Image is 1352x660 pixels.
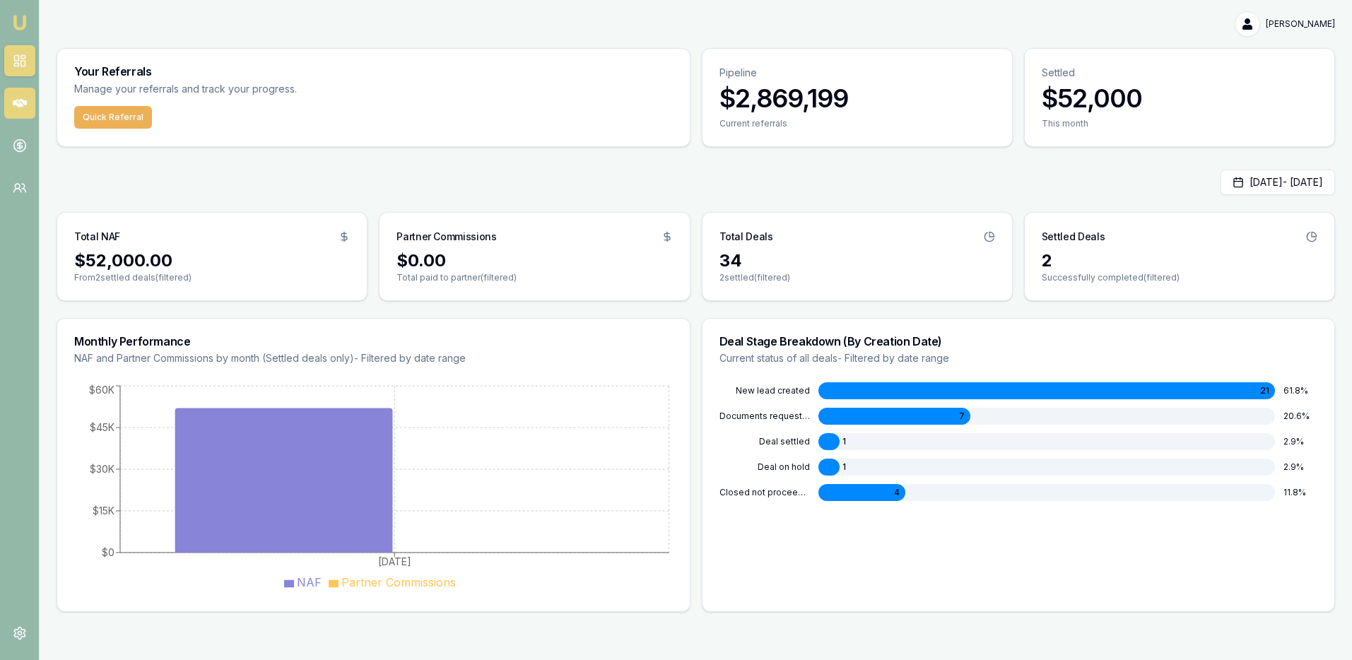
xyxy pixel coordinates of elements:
[719,272,995,283] p: 2 settled (filtered)
[1283,411,1317,422] div: 20.6 %
[74,336,673,347] h3: Monthly Performance
[74,272,350,283] p: From 2 settled deals (filtered)
[719,351,1318,365] p: Current status of all deals - Filtered by date range
[341,575,456,589] span: Partner Commissions
[90,421,114,433] tspan: $45K
[396,249,672,272] div: $0.00
[1283,436,1317,447] div: 2.9 %
[297,575,322,589] span: NAF
[719,385,810,396] div: NEW LEAD CREATED
[89,384,114,396] tspan: $60K
[719,436,810,447] div: DEAL SETTLED
[1221,170,1335,195] button: [DATE]- [DATE]
[1042,249,1317,272] div: 2
[959,411,965,422] span: 7
[1042,230,1105,244] h3: Settled Deals
[74,249,350,272] div: $52,000.00
[719,118,995,129] div: Current referrals
[396,230,496,244] h3: Partner Commissions
[1042,84,1317,112] h3: $52,000
[90,463,114,475] tspan: $30K
[74,351,673,365] p: NAF and Partner Commissions by month (Settled deals only) - Filtered by date range
[719,230,773,244] h3: Total Deals
[93,505,114,517] tspan: $15K
[74,230,120,244] h3: Total NAF
[1283,385,1317,396] div: 61.8 %
[842,461,846,473] span: 1
[74,106,152,129] button: Quick Referral
[1042,272,1317,283] p: Successfully completed (filtered)
[1042,66,1317,80] p: Settled
[74,81,436,98] p: Manage your referrals and track your progress.
[894,487,900,498] span: 4
[74,66,673,77] h3: Your Referrals
[1042,118,1317,129] div: This month
[719,487,810,498] div: CLOSED NOT PROCEEDING
[719,461,810,473] div: DEAL ON HOLD
[1283,461,1317,473] div: 2.9 %
[719,336,1318,347] h3: Deal Stage Breakdown (By Creation Date)
[719,411,810,422] div: DOCUMENTS REQUESTED FROM CLIENT
[719,249,995,272] div: 34
[396,272,672,283] p: Total paid to partner (filtered)
[1283,487,1317,498] div: 11.8 %
[378,555,411,567] tspan: [DATE]
[719,84,995,112] h3: $2,869,199
[1260,385,1269,396] span: 21
[719,66,995,80] p: Pipeline
[102,546,114,558] tspan: $0
[1266,18,1335,30] span: [PERSON_NAME]
[842,436,846,447] span: 1
[11,14,28,31] img: emu-icon-u.png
